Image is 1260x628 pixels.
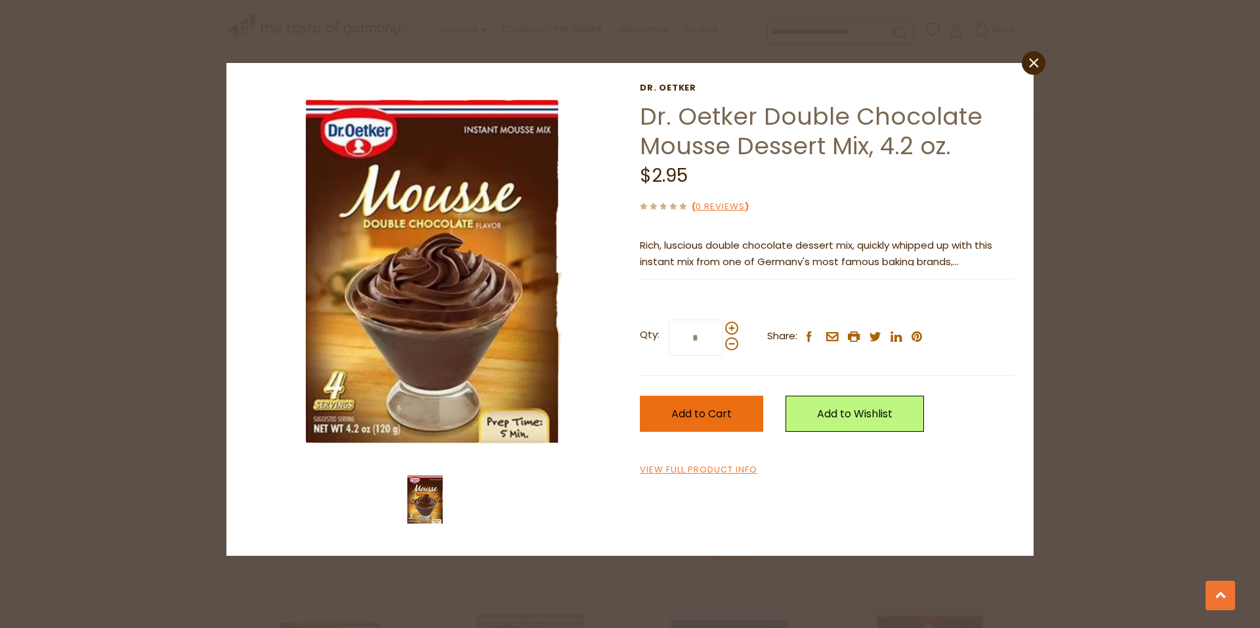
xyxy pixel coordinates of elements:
a: Add to Wishlist [786,396,924,432]
a: 0 Reviews [696,200,745,214]
strong: Qty: [640,327,660,343]
p: Rich, luscious double chocolate dessert mix, quickly whipped up with this instant mix from one of... [640,238,1014,270]
input: Qty: [669,320,723,356]
span: ( ) [692,200,749,213]
span: $2.95 [640,163,688,188]
span: Share: [767,328,797,345]
a: Dr. Oetker Double Chocolate Mousse Dessert Mix, 4.2 oz. [640,100,982,163]
span: Add to Cart [671,406,732,421]
button: Add to Cart [640,396,763,432]
img: Dr. Oetker Double Chocolate Mousse Dessert Mix, 4.2 oz. [399,473,451,526]
a: Dr. Oetker [640,83,1014,93]
img: Dr. Oetker Double Chocolate Mousse Dessert Mix, 4.2 oz. [246,83,621,457]
a: View Full Product Info [640,463,757,477]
